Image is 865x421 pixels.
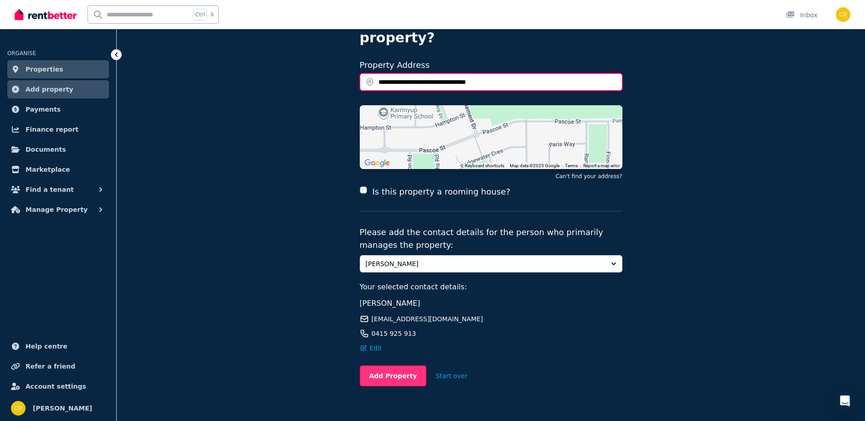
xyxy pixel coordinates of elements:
[26,204,88,215] span: Manage Property
[786,10,818,20] div: Inbox
[360,299,420,308] span: [PERSON_NAME]
[465,163,504,169] button: Keyboard shortcuts
[7,200,109,219] button: Manage Property
[7,100,109,118] a: Payments
[7,357,109,375] a: Refer a friend
[362,157,392,169] img: Google
[373,185,510,198] label: Is this property a rooming house?
[366,259,604,268] span: [PERSON_NAME]
[362,157,392,169] a: Open this area in Google Maps (opens a new window)
[7,160,109,179] a: Marketplace
[26,144,66,155] span: Documents
[360,344,382,353] button: Edit
[834,390,856,412] div: Open Intercom Messenger
[26,164,70,175] span: Marketplace
[7,377,109,395] a: Account settings
[26,64,63,75] span: Properties
[7,180,109,199] button: Find a tenant
[372,329,416,338] span: 0415 925 913
[360,282,622,293] p: Your selected contact details:
[26,184,74,195] span: Find a tenant
[360,13,622,46] h4: What’s the of this property?
[360,226,622,252] p: Please add the contact details for the person who primarily manages the property:
[555,173,622,180] button: Can't find your address?
[15,8,77,21] img: RentBetter
[33,403,92,414] span: [PERSON_NAME]
[360,365,427,386] button: Add Property
[7,120,109,139] a: Finance report
[565,163,578,168] a: Terms (opens in new tab)
[583,163,620,168] a: Report a map error
[510,163,559,168] span: Map data ©2025 Google
[26,124,78,135] span: Finance report
[26,341,67,352] span: Help centre
[193,9,207,21] span: Ctrl
[7,337,109,355] a: Help centre
[372,314,483,323] span: [EMAIL_ADDRESS][DOMAIN_NAME]
[211,11,214,18] span: k
[360,255,622,272] button: [PERSON_NAME]
[11,401,26,416] img: Charles Russell-Smith
[360,60,430,70] label: Property Address
[26,381,86,392] span: Account settings
[426,366,477,386] button: Start over
[7,80,109,98] a: Add property
[26,84,73,95] span: Add property
[26,361,75,372] span: Refer a friend
[7,140,109,159] a: Documents
[7,60,109,78] a: Properties
[836,7,850,22] img: Charles Russell-Smith
[26,104,61,115] span: Payments
[370,344,382,353] span: Edit
[7,50,36,56] span: ORGANISE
